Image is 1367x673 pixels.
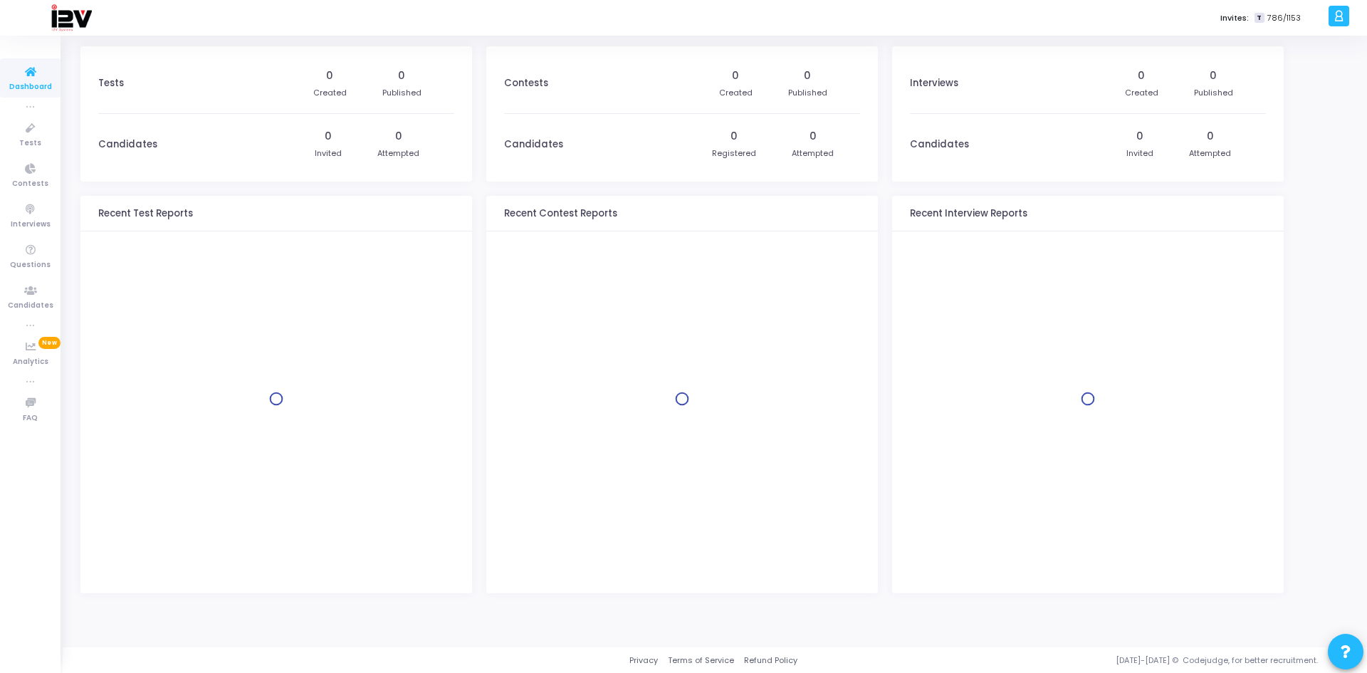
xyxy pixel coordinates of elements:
div: Registered [712,147,756,160]
h3: Interviews [910,78,958,89]
div: 0 [730,129,738,144]
a: Terms of Service [668,654,734,667]
div: 0 [804,68,811,83]
h3: Candidates [504,139,563,150]
label: Invites: [1220,12,1249,24]
span: Questions [10,259,51,271]
div: 0 [732,68,739,83]
div: Created [719,87,753,99]
span: T [1255,13,1264,24]
a: Privacy [629,654,658,667]
span: FAQ [23,412,38,424]
div: Published [382,87,421,99]
h3: Candidates [98,139,157,150]
h3: Recent Contest Reports [504,208,617,219]
div: Published [1194,87,1233,99]
div: Attempted [1189,147,1231,160]
span: 786/1153 [1267,12,1301,24]
div: 0 [1210,68,1217,83]
div: 0 [326,68,333,83]
a: Refund Policy [744,654,797,667]
span: Candidates [8,300,53,312]
div: 0 [1136,129,1143,144]
span: New [38,337,61,349]
h3: Recent Test Reports [98,208,193,219]
img: logo [51,4,92,32]
div: 0 [395,129,402,144]
h3: Recent Interview Reports [910,208,1027,219]
div: 0 [325,129,332,144]
span: Dashboard [9,81,52,93]
div: Created [1125,87,1158,99]
span: Contests [12,178,48,190]
div: Created [313,87,347,99]
div: Published [788,87,827,99]
h3: Candidates [910,139,969,150]
div: Attempted [792,147,834,160]
div: 0 [398,68,405,83]
div: Attempted [377,147,419,160]
h3: Tests [98,78,124,89]
div: Invited [1126,147,1153,160]
span: Interviews [11,219,51,231]
div: 0 [1138,68,1145,83]
div: 0 [1207,129,1214,144]
div: Invited [315,147,342,160]
div: 0 [810,129,817,144]
span: Analytics [13,356,48,368]
h3: Contests [504,78,548,89]
span: Tests [19,137,41,150]
div: [DATE]-[DATE] © Codejudge, for better recruitment. [797,654,1349,667]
